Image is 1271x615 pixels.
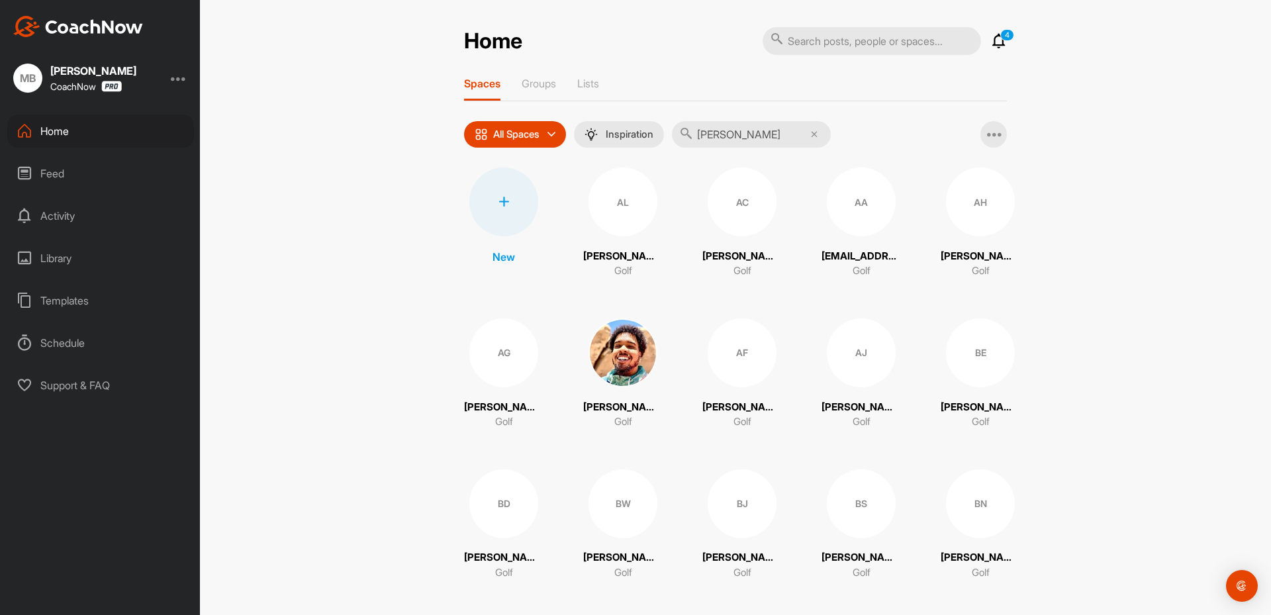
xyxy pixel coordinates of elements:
a: AH[PERSON_NAME]Golf [941,167,1020,279]
div: AF [708,318,777,387]
p: Golf [495,565,513,581]
a: AC[PERSON_NAME]Golf [702,167,782,279]
div: AL [588,167,657,236]
p: Golf [614,565,632,581]
a: AF[PERSON_NAME]Golf [702,318,782,430]
p: Golf [853,565,871,581]
p: 4 [1000,29,1014,41]
div: BN [946,469,1015,538]
p: New [493,249,515,265]
div: BW [588,469,657,538]
img: icon [475,128,488,141]
a: AG[PERSON_NAME]Golf [464,318,543,430]
div: Support & FAQ [7,369,194,402]
div: CoachNow [50,81,122,92]
img: square_aa502df4ecdab00aea132553d6ba7dc5.jpg [588,318,657,387]
p: Golf [733,263,751,279]
p: [PERSON_NAME] [583,550,663,565]
div: BD [469,469,538,538]
p: [PERSON_NAME] [941,249,1020,264]
h2: Home [464,28,522,54]
div: BS [827,469,896,538]
p: [PERSON_NAME] [464,550,543,565]
p: Golf [853,414,871,430]
p: Golf [614,263,632,279]
img: menuIcon [585,128,598,141]
p: Spaces [464,77,500,90]
a: BW[PERSON_NAME]Golf [583,469,663,581]
p: Groups [522,77,556,90]
img: CoachNow [13,16,143,37]
a: AL[PERSON_NAME]Golf [583,167,663,279]
img: CoachNow Pro [101,81,122,92]
div: MB [13,64,42,93]
p: Golf [733,565,751,581]
input: Search posts, people or spaces... [763,27,981,55]
div: Home [7,115,194,148]
div: Schedule [7,326,194,359]
p: Lists [577,77,599,90]
div: Feed [7,157,194,190]
p: [PERSON_NAME] [941,400,1020,415]
p: Golf [614,414,632,430]
div: AC [708,167,777,236]
div: AA [827,167,896,236]
p: Golf [853,263,871,279]
p: Golf [733,414,751,430]
p: All Spaces [493,129,540,140]
a: BS[PERSON_NAME]Golf [822,469,901,581]
a: BD[PERSON_NAME]Golf [464,469,543,581]
p: Inspiration [606,129,653,140]
p: [PERSON_NAME] [464,400,543,415]
a: [PERSON_NAME]Golf [583,318,663,430]
div: [PERSON_NAME] [50,66,136,76]
div: Open Intercom Messenger [1226,570,1258,602]
div: AG [469,318,538,387]
p: [PERSON_NAME] [822,400,901,415]
div: AJ [827,318,896,387]
div: BJ [708,469,777,538]
a: BE[PERSON_NAME]Golf [941,318,1020,430]
p: [EMAIL_ADDRESS][DOMAIN_NAME] [822,249,901,264]
div: BE [946,318,1015,387]
p: [PERSON_NAME] [702,400,782,415]
div: AH [946,167,1015,236]
div: Templates [7,284,194,317]
p: Golf [495,414,513,430]
div: Activity [7,199,194,232]
p: [PERSON_NAME] [702,249,782,264]
a: BN[PERSON_NAME]Golf [941,469,1020,581]
p: [PERSON_NAME] [583,400,663,415]
p: [PERSON_NAME] [941,550,1020,565]
p: Golf [972,565,990,581]
input: Search... [672,121,831,148]
a: BJ[PERSON_NAME]Golf [702,469,782,581]
p: Golf [972,414,990,430]
p: [PERSON_NAME] [583,249,663,264]
div: Library [7,242,194,275]
a: AA[EMAIL_ADDRESS][DOMAIN_NAME]Golf [822,167,901,279]
p: [PERSON_NAME] [702,550,782,565]
p: Golf [972,263,990,279]
p: [PERSON_NAME] [822,550,901,565]
a: AJ[PERSON_NAME]Golf [822,318,901,430]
